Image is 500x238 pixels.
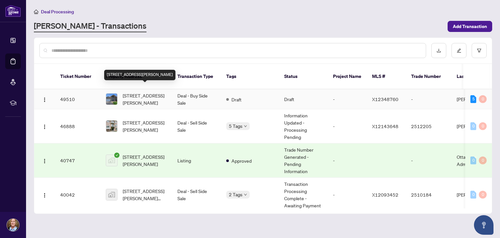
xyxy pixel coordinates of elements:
[479,122,487,130] div: 0
[367,64,406,89] th: MLS #
[55,64,101,89] th: Ticket Number
[457,48,461,53] span: edit
[34,21,146,32] a: [PERSON_NAME] - Transactions
[123,119,167,133] span: [STREET_ADDRESS][PERSON_NAME]
[39,155,50,166] button: Logo
[172,89,221,109] td: Deal - Buy Side Sale
[106,189,117,200] img: thumbnail-img
[244,125,247,128] span: down
[406,143,451,178] td: -
[479,156,487,164] div: 0
[55,143,101,178] td: 40747
[39,121,50,131] button: Logo
[104,70,175,80] div: [STREET_ADDRESS][PERSON_NAME]
[328,89,367,109] td: -
[372,123,398,129] span: X12143648
[106,121,117,132] img: thumbnail-img
[372,96,398,102] span: X12348760
[328,143,367,178] td: -
[279,109,328,143] td: Information Updated - Processing Pending
[172,178,221,212] td: Deal - Sell Side Sale
[229,122,243,130] span: 5 Tags
[123,187,167,202] span: [STREET_ADDRESS][PERSON_NAME][PERSON_NAME]
[39,189,50,200] button: Logo
[472,43,487,58] button: filter
[172,64,221,89] th: Transaction Type
[328,109,367,143] td: -
[372,192,398,198] span: X12093452
[470,122,476,130] div: 0
[479,191,487,199] div: 0
[470,191,476,199] div: 0
[42,193,47,198] img: Logo
[328,64,367,89] th: Project Name
[453,21,487,32] span: Add Transaction
[406,178,451,212] td: 2510184
[448,21,492,32] button: Add Transaction
[470,95,476,103] div: 5
[7,219,19,231] img: Profile Icon
[5,5,21,17] img: logo
[172,109,221,143] td: Deal - Sell Side Sale
[55,89,101,109] td: 49510
[406,89,451,109] td: -
[279,178,328,212] td: Transaction Processing Complete - Awaiting Payment
[244,193,247,196] span: down
[406,109,451,143] td: 2512205
[41,9,74,15] span: Deal Processing
[42,158,47,164] img: Logo
[55,178,101,212] td: 40042
[279,143,328,178] td: Trade Number Generated - Pending Information
[172,143,221,178] td: Listing
[114,153,119,158] span: check-circle
[279,64,328,89] th: Status
[101,64,172,89] th: Property Address
[279,89,328,109] td: Draft
[221,64,279,89] th: Tags
[42,97,47,102] img: Logo
[42,124,47,129] img: Logo
[106,155,117,166] img: thumbnail-img
[34,9,38,14] span: home
[106,94,117,105] img: thumbnail-img
[479,95,487,103] div: 0
[229,191,243,198] span: 2 Tags
[477,48,481,53] span: filter
[406,64,451,89] th: Trade Number
[431,43,446,58] button: download
[451,43,466,58] button: edit
[231,157,252,164] span: Approved
[474,215,493,235] button: Open asap
[123,153,167,168] span: [STREET_ADDRESS][PERSON_NAME]
[123,92,167,106] span: [STREET_ADDRESS][PERSON_NAME]
[437,48,441,53] span: download
[39,94,50,104] button: Logo
[231,96,242,103] span: Draft
[470,156,476,164] div: 0
[55,109,101,143] td: 46888
[328,178,367,212] td: -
